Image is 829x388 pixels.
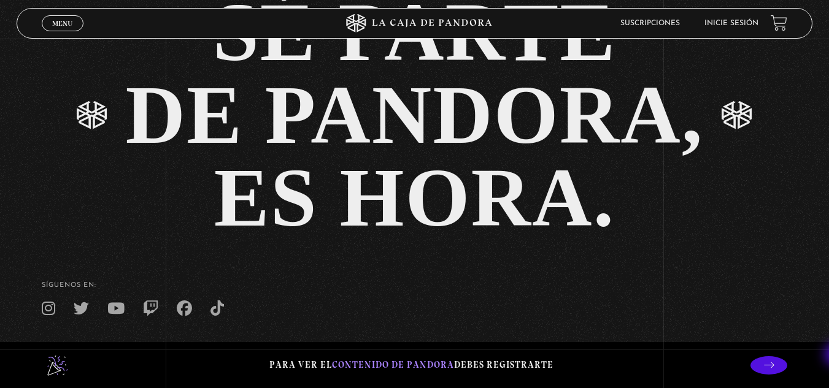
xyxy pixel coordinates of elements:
[48,29,77,38] span: Cerrar
[42,282,788,289] h4: SÍguenos en:
[704,20,758,27] a: Inicie sesión
[332,359,454,370] span: contenido de Pandora
[52,20,72,27] span: Menu
[269,357,553,373] p: Para ver el debes registrarte
[771,15,787,31] a: View your shopping cart
[620,20,680,27] a: Suscripciones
